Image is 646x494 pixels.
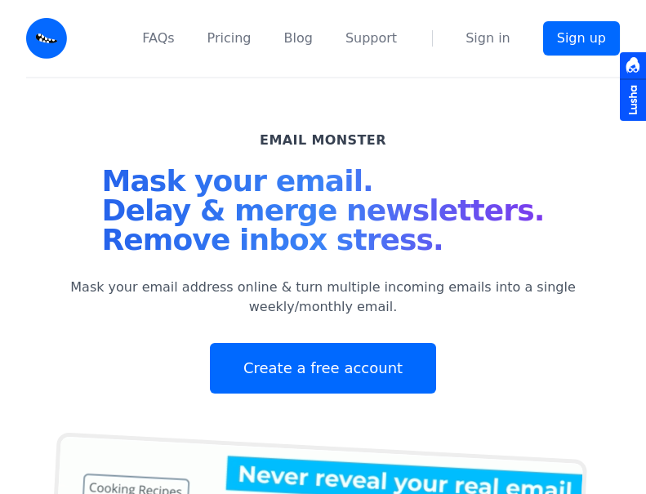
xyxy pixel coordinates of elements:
a: Pricing [207,29,252,48]
a: Support [345,29,397,48]
h2: Email Monster [260,131,386,150]
a: FAQs [142,29,174,48]
a: Sign in [466,29,510,48]
h1: Mask your email. Delay & merge newsletters. Remove inbox stress. [102,167,545,261]
a: Sign up [543,21,620,56]
a: Blog [284,29,313,48]
img: Email Monster [26,18,67,59]
p: Mask your email address online & turn multiple incoming emails into a single weekly/monthly email. [49,278,598,317]
a: Create a free account [210,343,436,394]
